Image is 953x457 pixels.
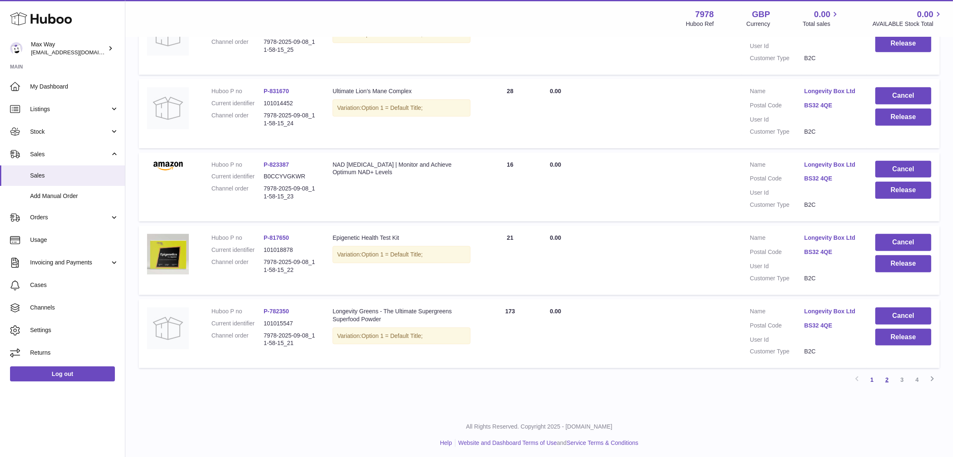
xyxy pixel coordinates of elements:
span: 0.00 [550,161,561,168]
dd: 7978-2025-09-08_11-58-15_25 [264,38,316,54]
span: Total sales [803,20,840,28]
dt: User Id [750,262,804,270]
dt: Customer Type [750,348,804,355]
dd: 101014452 [264,99,316,107]
a: Longevity Box Ltd [804,87,859,95]
div: Epigenetic Health Test Kit [333,234,470,242]
span: Stock [30,128,110,136]
dt: Huboo P no [211,307,264,315]
span: Option 1 = Default Title; [361,251,423,258]
dt: Channel order [211,38,264,54]
dt: Huboo P no [211,234,264,242]
dt: Name [750,87,804,97]
dd: B2C [804,348,859,355]
div: Variation: [333,328,470,345]
img: amazon.png [147,161,189,171]
button: Release [875,35,931,52]
a: Website and Dashboard Terms of Use [458,439,557,446]
img: no-photo.jpg [147,307,189,349]
dt: Huboo P no [211,87,264,95]
div: Variation: [333,99,470,117]
dt: Name [750,161,804,171]
td: 16 [479,152,541,222]
dt: Name [750,234,804,244]
button: Release [875,109,931,126]
dd: 7978-2025-09-08_11-58-15_21 [264,332,316,348]
button: Cancel [875,234,931,251]
span: AVAILABLE Stock Total [872,20,943,28]
a: BS32 4QE [804,322,859,330]
a: 3 [895,372,910,387]
dt: Current identifier [211,246,264,254]
td: 1768 [479,5,541,75]
a: 4 [910,372,925,387]
strong: GBP [752,9,770,20]
div: NAD [MEDICAL_DATA] | Monitor and Achieve Optimum NAD+ Levels [333,161,470,177]
dt: Postal Code [750,248,804,258]
span: Settings [30,326,119,334]
dd: 101018878 [264,246,316,254]
dt: Current identifier [211,320,264,328]
a: Longevity Box Ltd [804,307,859,315]
a: P-782350 [264,308,289,315]
a: 2 [879,372,895,387]
span: 0.00 [550,88,561,94]
dd: B2C [804,128,859,136]
a: Log out [10,366,115,381]
span: Listings [30,105,110,113]
a: 0.00 Total sales [803,9,840,28]
dd: 101015547 [264,320,316,328]
p: All Rights Reserved. Copyright 2025 - [DOMAIN_NAME] [132,423,946,431]
a: BS32 4QE [804,102,859,109]
a: P-823387 [264,161,289,168]
td: 21 [479,226,541,295]
dt: Postal Code [750,175,804,185]
div: Ultimate Lion's Mane Complex [333,87,470,95]
dt: Postal Code [750,102,804,112]
span: Option 1 = Default Title; [361,333,423,339]
span: Orders [30,213,110,221]
dt: Customer Type [750,54,804,62]
span: Cases [30,281,119,289]
img: Max@LongevityBox.co.uk [10,42,23,55]
dt: Huboo P no [211,161,264,169]
dt: Postal Code [750,322,804,332]
span: Add Manual Order [30,192,119,200]
dd: B0CCYVGKWR [264,173,316,180]
a: Service Terms & Conditions [567,439,638,446]
span: Returns [30,349,119,357]
a: BS32 4QE [804,248,859,256]
dd: B2C [804,274,859,282]
a: P-817650 [264,234,289,241]
span: Invoicing and Payments [30,259,110,267]
dt: Current identifier [211,173,264,180]
dt: Customer Type [750,128,804,136]
dt: User Id [750,116,804,124]
dt: User Id [750,42,804,50]
dt: Customer Type [750,274,804,282]
button: Release [875,255,931,272]
span: Sales [30,150,110,158]
dt: User Id [750,336,804,344]
li: and [455,439,638,447]
span: 0.00 [550,308,561,315]
dd: 7978-2025-09-08_11-58-15_23 [264,185,316,201]
dt: Name [750,307,804,317]
span: Option 1 = Default Title; [361,104,423,111]
dt: Customer Type [750,201,804,209]
button: Cancel [875,87,931,104]
dd: B2C [804,201,859,209]
button: Release [875,182,931,199]
dt: Channel order [211,185,264,201]
button: Cancel [875,161,931,178]
dt: Channel order [211,332,264,348]
dd: 7978-2025-09-08_11-58-15_22 [264,258,316,274]
div: Huboo Ref [686,20,714,28]
span: My Dashboard [30,83,119,91]
div: Longevity Greens - The Ultimate Supergreens Superfood Powder [333,307,470,323]
span: 0.00 [814,9,831,20]
td: 28 [479,79,541,148]
td: 173 [479,299,541,368]
dd: 7978-2025-09-08_11-58-15_24 [264,112,316,127]
span: Usage [30,236,119,244]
